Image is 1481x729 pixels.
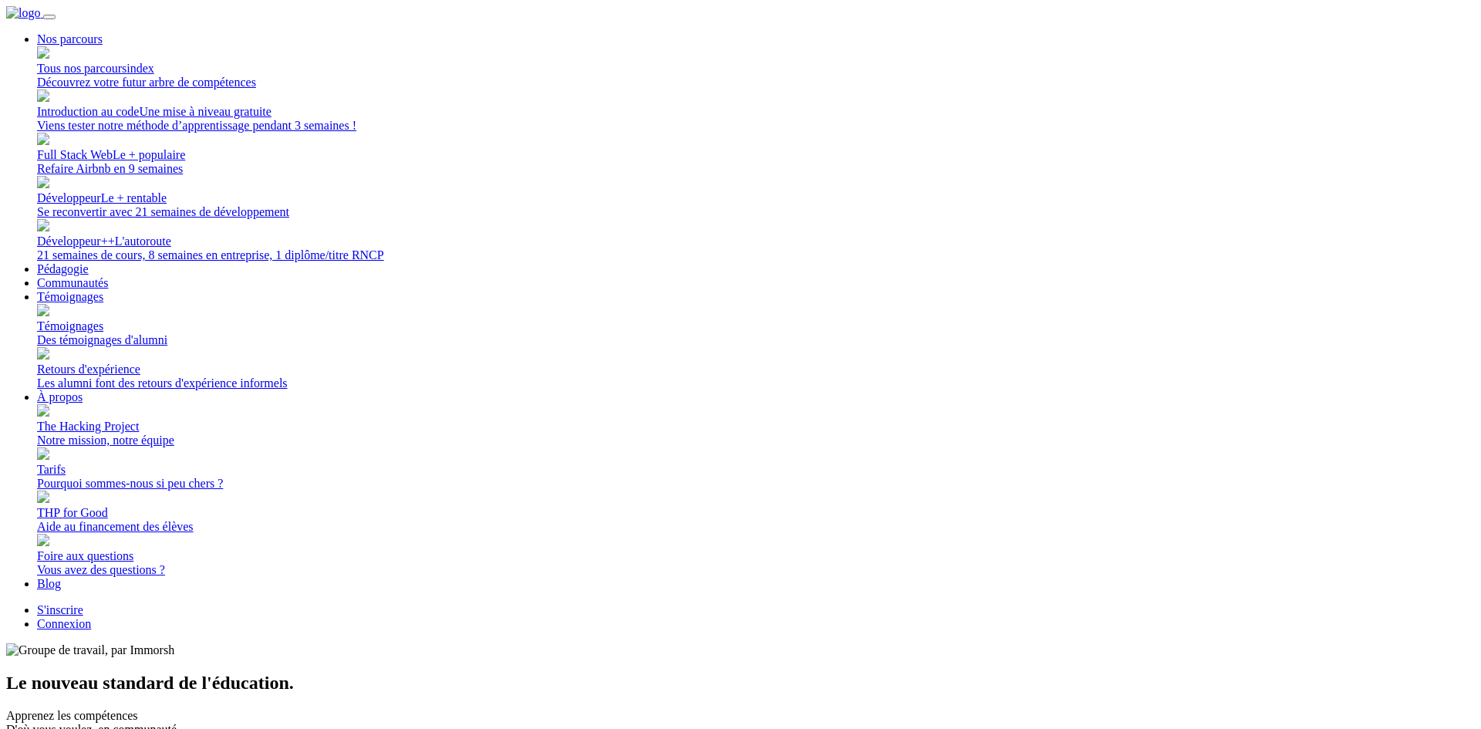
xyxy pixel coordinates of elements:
[37,262,89,275] a: Pédagogie
[101,191,167,204] span: Le + rentable
[37,406,1475,447] a: The Hacking Project Notre mission, notre équipe
[37,477,1475,491] div: Pourquoi sommes-nous si peu chers ?
[37,119,1475,133] div: Viens tester notre méthode d’apprentissage pendant 3 semaines !
[37,534,49,546] img: book-open-effebd538656b14b08b143ef14f57c46.svg
[37,319,103,332] span: Témoignages
[37,492,1475,534] a: THP for Good Aide au financement des élèves
[37,177,1475,219] a: DéveloppeurLe + rentable Se reconvertir avec 21 semaines de développement
[37,347,49,359] img: beer-14d7f5c207f57f081275ab10ea0b8a94.svg
[37,148,185,161] span: Full Stack Web
[113,148,185,161] span: Le + populaire
[6,643,174,657] img: Crédit : Immorsh
[37,304,49,316] img: coffee-1-45024b9a829a1d79ffe67ffa7b865f2f.svg
[37,506,108,519] span: THP for Good
[6,673,1475,694] h1: Le nouveau standard de l'éducation.
[37,62,154,75] span: Tous nos parcours
[37,235,171,248] span: Développeur++
[37,404,49,417] img: earth-532ca4cfcc951ee1ed9d08868e369144.svg
[127,62,154,75] span: index
[37,276,108,289] a: Communautés
[37,290,103,303] a: Témoignages
[43,15,56,19] button: Toggle navigation
[115,235,171,248] span: L'autoroute
[37,134,1475,176] a: Full Stack WebLe + populaire Refaire Airbnb en 9 semaines
[37,105,272,118] span: Introduction au code
[37,349,1475,390] a: Retours d'expérience Les alumni font des retours d'expérience informels
[37,603,83,616] a: S'inscrire
[37,333,1475,347] div: Des témoignages d'alumni
[37,32,103,46] a: Nos parcours
[37,305,1475,347] a: Témoignages Des témoignages d'alumni
[37,577,61,590] a: Blog
[37,420,139,433] span: The Hacking Project
[37,176,49,188] img: save-2003ce5719e3e880618d2f866ea23079.svg
[37,434,1475,447] div: Notre mission, notre équipe
[37,89,49,102] img: puzzle-4bde4084d90f9635442e68fcf97b7805.svg
[37,219,49,231] img: star-1b1639e91352246008672c7d0108e8fd.svg
[37,449,1475,491] a: Tarifs Pourquoi sommes-nous si peu chers ?
[37,76,1475,89] div: Découvrez votre futur arbre de compétences
[37,447,49,460] img: money-9ea4723cc1eb9d308b63524c92a724aa.svg
[37,221,1475,262] a: Développeur++L'autoroute 21 semaines de cours, 8 semaines en entreprise, 1 diplôme/titre RNCP
[6,6,40,20] img: logo
[37,563,1475,577] div: Vous avez des questions ?
[37,491,49,503] img: heart-3dc04c8027ce09cac19c043a17b15ac7.svg
[37,248,1475,262] div: 21 semaines de cours, 8 semaines en entreprise, 1 diplôme/titre RNCP
[37,363,140,376] span: Retours d'expérience
[37,463,66,476] span: Tarifs
[37,549,133,562] span: Foire aux questions
[37,535,1475,577] a: Foire aux questions Vous avez des questions ?
[37,205,1475,219] div: Se reconvertir avec 21 semaines de développement
[37,48,1475,89] a: Tous nos parcoursindex Découvrez votre futur arbre de compétences
[37,376,1475,390] div: Les alumni font des retours d'expérience informels
[37,91,1475,133] a: Introduction au codeUne mise à niveau gratuite Viens tester notre méthode d’apprentissage pendant...
[37,520,1475,534] div: Aide au financement des élèves
[37,162,1475,176] div: Refaire Airbnb en 9 semaines
[37,390,83,403] a: À propos
[37,191,167,204] span: Développeur
[37,46,49,59] img: git-4-38d7f056ac829478e83c2c2dd81de47b.svg
[37,133,49,145] img: terminal-92af89cfa8d47c02adae11eb3e7f907c.svg
[37,617,91,630] a: Connexion
[139,105,272,118] span: Une mise à niveau gratuite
